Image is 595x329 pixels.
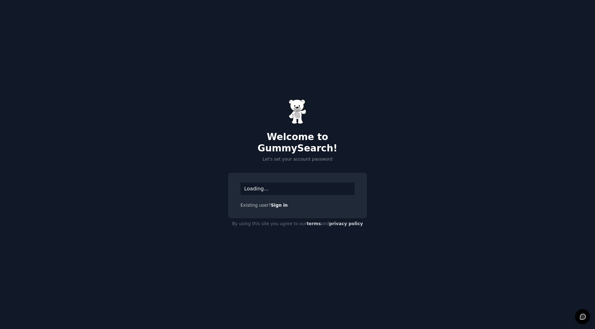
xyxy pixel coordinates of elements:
[228,132,367,154] h2: Welcome to GummySearch!
[271,203,288,208] a: Sign in
[307,221,321,226] a: terms
[289,99,306,124] img: Gummy Bear
[240,183,355,195] div: Loading...
[240,203,271,208] span: Existing user?
[329,221,363,226] a: privacy policy
[228,156,367,163] p: Let's set your account password
[228,218,367,230] div: By using this site you agree to our and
